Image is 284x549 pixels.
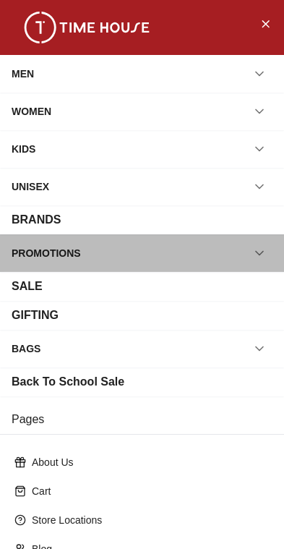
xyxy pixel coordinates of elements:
p: Cart [32,484,264,498]
div: Back To School Sale [12,373,124,391]
div: PROMOTIONS [12,240,81,266]
div: MEN [12,61,34,87]
img: ... [14,12,159,43]
div: BRANDS [12,211,61,229]
div: BAGS [12,336,40,362]
div: GIFTING [12,307,59,324]
div: WOMEN [12,98,51,124]
div: UNISEX [12,174,49,200]
p: About Us [32,455,264,469]
div: KIDS [12,136,35,162]
div: SALE [12,278,43,295]
button: Close Menu [254,12,277,35]
p: Store Locations [32,513,264,527]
